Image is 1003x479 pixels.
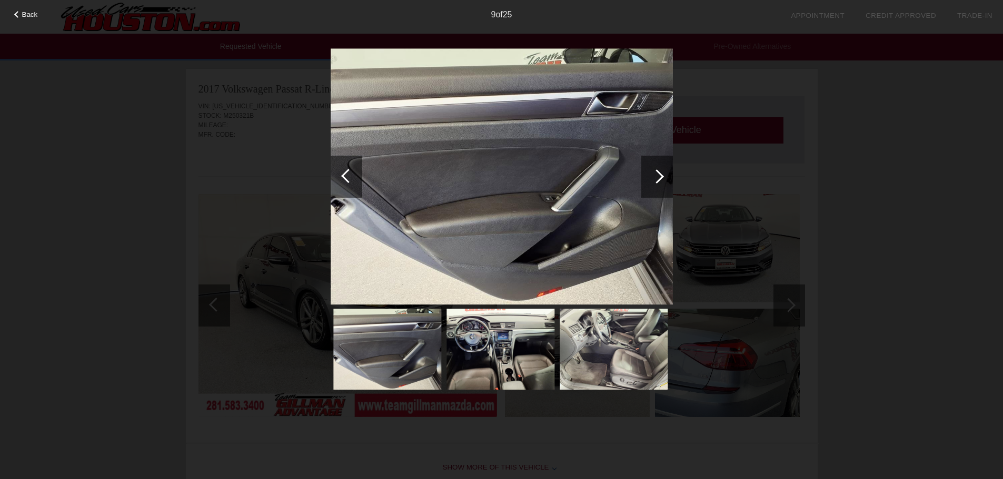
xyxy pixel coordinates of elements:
[446,309,554,390] img: 872c72cff3a24590a8615adbe23b86fc.jpg
[560,309,668,390] img: d924f18d8aea4143a7d565f2db3afedf.jpg
[22,11,38,18] span: Back
[791,12,845,19] a: Appointment
[491,10,495,19] span: 9
[331,48,673,305] img: f904da2c6ac548b68611a32784bf37c2.jpg
[503,10,512,19] span: 25
[866,12,936,19] a: Credit Approved
[333,309,441,390] img: f904da2c6ac548b68611a32784bf37c2.jpg
[957,12,992,19] a: Trade-In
